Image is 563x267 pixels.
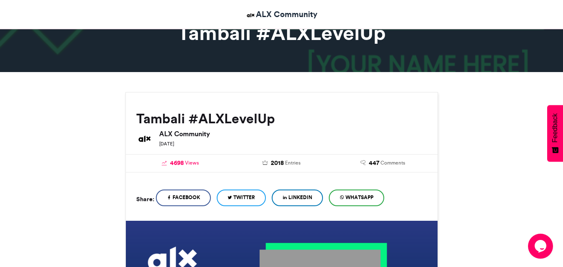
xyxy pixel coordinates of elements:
[233,194,255,201] span: Twitter
[159,141,174,147] small: [DATE]
[136,130,153,147] img: ALX Community
[156,190,211,206] a: Facebook
[173,194,200,201] span: Facebook
[245,10,256,20] img: ALX Community
[345,194,373,201] span: WhatsApp
[288,194,312,201] span: LinkedIn
[272,190,323,206] a: LinkedIn
[170,159,184,168] span: 4698
[245,8,318,20] a: ALX Community
[217,190,266,206] a: Twitter
[136,194,154,205] h5: Share:
[285,159,300,167] span: Entries
[185,159,199,167] span: Views
[136,111,427,126] h2: Tambali #ALXLevelUp
[547,105,563,162] button: Feedback - Show survey
[551,113,559,142] span: Feedback
[338,159,427,168] a: 447 Comments
[528,234,555,259] iframe: chat widget
[380,159,405,167] span: Comments
[136,159,225,168] a: 4698 Views
[50,23,513,43] h1: Tambali #ALXLevelUp
[271,159,284,168] span: 2018
[159,130,427,137] h6: ALX Community
[369,159,379,168] span: 447
[237,159,326,168] a: 2018 Entries
[329,190,384,206] a: WhatsApp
